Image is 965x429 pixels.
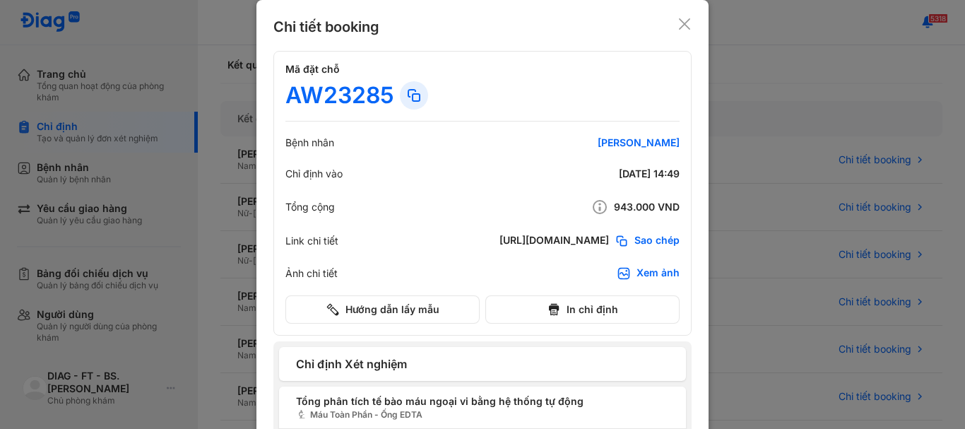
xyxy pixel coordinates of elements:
[296,409,669,421] span: Máu Toàn Phần - Ống EDTA
[285,81,394,110] div: AW23285
[285,267,338,280] div: Ảnh chi tiết
[285,136,334,149] div: Bệnh nhân
[499,234,609,248] div: [URL][DOMAIN_NAME]
[634,234,680,248] span: Sao chép
[296,355,669,372] span: Chỉ định Xét nghiệm
[510,199,680,216] div: 943.000 VND
[285,201,335,213] div: Tổng cộng
[285,63,680,76] h4: Mã đặt chỗ
[285,235,338,247] div: Link chi tiết
[273,17,379,37] div: Chi tiết booking
[485,295,680,324] button: In chỉ định
[510,136,680,149] div: [PERSON_NAME]
[285,168,343,180] div: Chỉ định vào
[285,295,480,324] button: Hướng dẫn lấy mẫu
[296,394,669,409] span: Tổng phân tích tế bào máu ngoại vi bằng hệ thống tự động
[637,266,680,281] div: Xem ảnh
[510,168,680,180] div: [DATE] 14:49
